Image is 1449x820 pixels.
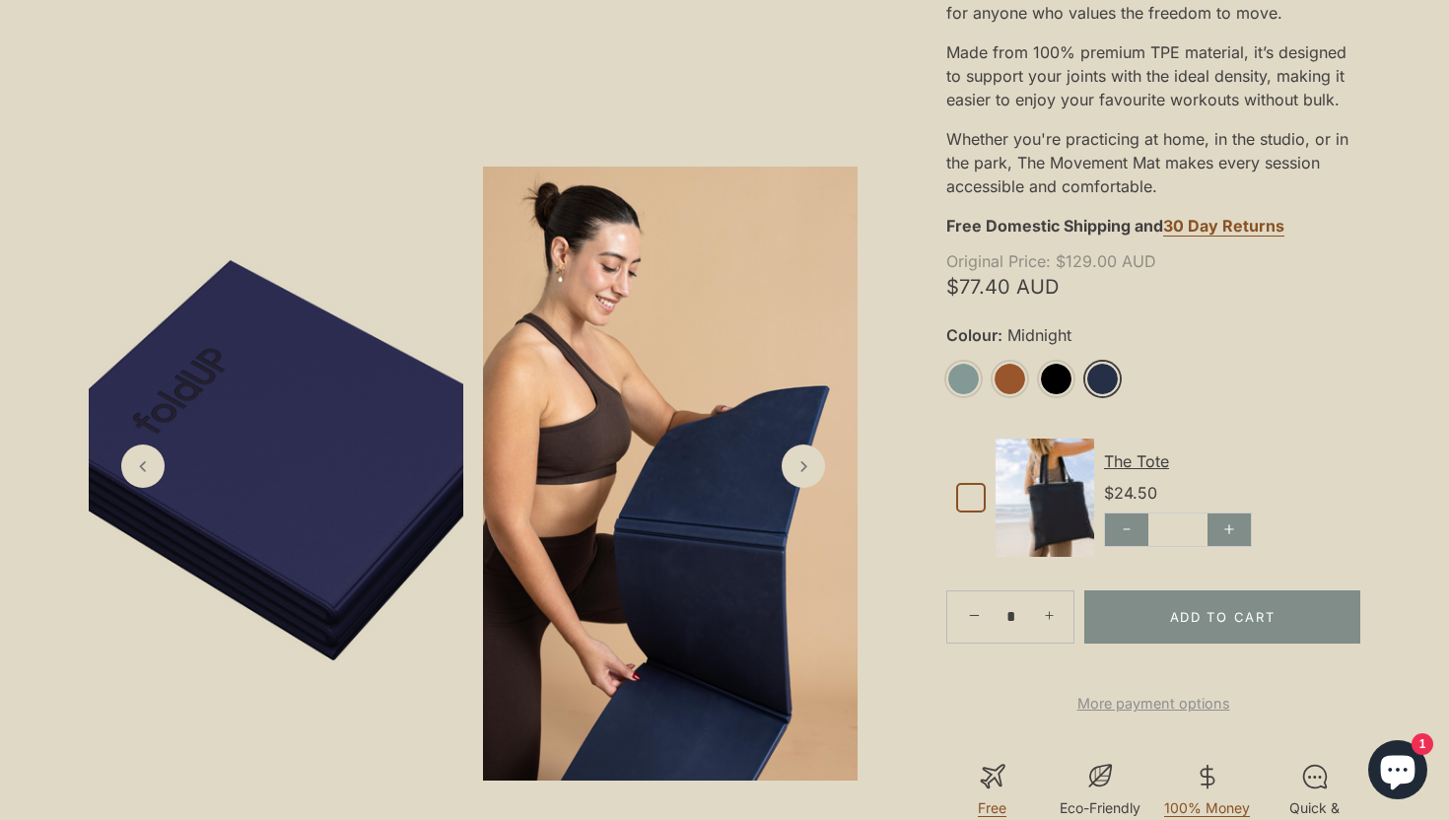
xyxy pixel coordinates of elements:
[1002,326,1071,345] span: Midnight
[946,326,1360,345] label: Colour:
[1085,362,1120,396] a: Midnight
[1104,483,1157,503] span: $24.50
[1084,590,1360,644] button: Add to Cart
[1163,216,1284,236] strong: 30 Day Returns
[946,216,1163,236] strong: Free Domestic Shipping and
[946,362,981,396] a: Sage
[946,692,1360,716] a: More payment options
[950,593,994,637] a: −
[782,444,825,488] a: Next slide
[1104,449,1350,473] div: The Tote
[946,253,1354,269] span: $129.00 AUD
[483,167,858,781] img: midnight
[946,279,1360,295] span: $77.40 AUD
[946,33,1360,119] div: Made from 100% premium TPE material, it’s designed to support your joints with the ideal density,...
[946,119,1360,206] div: Whether you're practicing at home, in the studio, or in the park, The Movement Mat makes every se...
[121,444,165,488] a: Previous slide
[1362,740,1433,804] inbox-online-store-chat: Shopify online store chat
[996,439,1094,557] img: Default Title
[995,589,1026,645] input: Quantity
[1163,216,1284,237] a: 30 Day Returns
[1030,594,1073,638] a: +
[993,362,1027,396] a: Rust
[1039,362,1073,396] a: Black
